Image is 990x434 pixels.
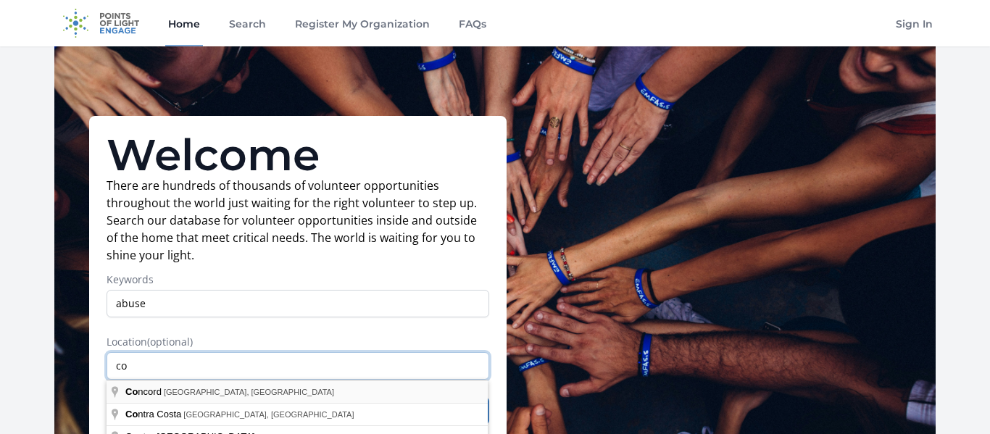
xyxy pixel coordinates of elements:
[107,133,489,177] h1: Welcome
[125,409,138,420] span: Co
[107,272,489,287] label: Keywords
[125,409,183,420] span: ntra Costa
[125,386,164,397] span: ncord
[125,386,138,397] span: Co
[107,352,489,380] input: Enter a location
[107,177,489,264] p: There are hundreds of thousands of volunteer opportunities throughout the world just waiting for ...
[147,335,193,349] span: (optional)
[164,388,334,396] span: [GEOGRAPHIC_DATA], [GEOGRAPHIC_DATA]
[183,410,354,419] span: [GEOGRAPHIC_DATA], [GEOGRAPHIC_DATA]
[107,335,489,349] label: Location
